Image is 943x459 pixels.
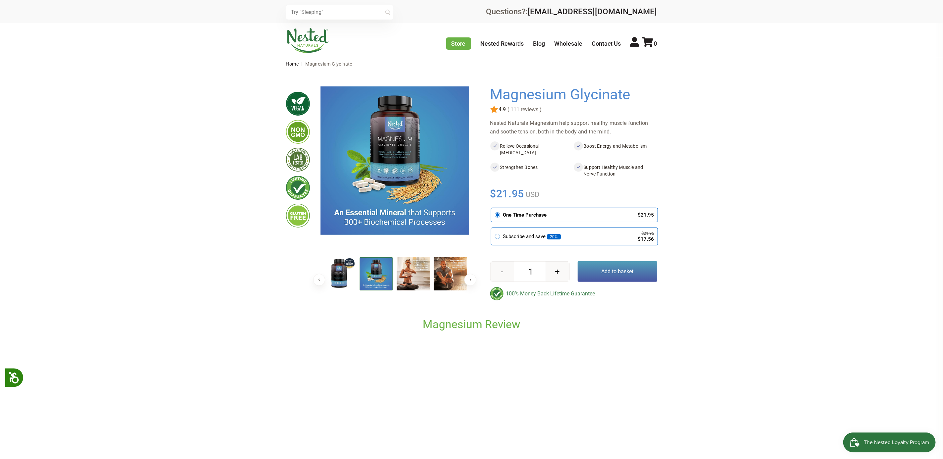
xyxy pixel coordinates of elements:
div: Questions?: [486,8,657,16]
button: + [546,262,569,281]
a: Wholesale [555,40,583,47]
img: thirdpartytested [286,148,310,172]
button: Next [464,274,476,286]
img: Magnesium Glycinate [397,257,430,290]
iframe: Button to open loyalty program pop-up [843,433,936,452]
span: USD [524,190,539,199]
a: 0 [642,40,657,47]
li: Support Healthy Muscle and Nerve Function [574,163,657,178]
img: gmofree [286,120,310,144]
img: vegan [286,92,310,116]
a: Blog [533,40,545,47]
li: Relieve Occasional [MEDICAL_DATA] [490,141,574,157]
span: ( 111 reviews ) [506,107,542,113]
li: Strengthen Bones [490,163,574,178]
input: Try "Sleeping" [286,5,393,20]
h1: Magnesium Glycinate [490,86,654,103]
img: Magnesium Glycinate [323,257,356,290]
a: Nested Rewards [481,40,524,47]
img: Magnesium Glycinate [360,257,393,290]
button: Add to basket [578,261,657,282]
img: star.svg [490,106,498,114]
img: Nested Naturals [286,28,329,53]
span: 4.9 [498,107,506,113]
a: Home [286,61,299,67]
span: | [300,61,304,67]
img: Magnesium Glycinate [434,257,467,290]
button: - [491,262,514,281]
span: $21.95 [490,186,524,201]
img: glutenfree [286,204,310,228]
h2: Magnesium Review [323,317,621,331]
li: Boost Energy and Metabolism [574,141,657,157]
a: [EMAIL_ADDRESS][DOMAIN_NAME] [528,7,657,16]
nav: breadcrumbs [286,57,657,71]
a: Store [446,37,471,50]
div: Nested Naturals Magnesium help support healthy muscle function and soothe tension, both in the bo... [490,119,657,136]
span: Magnesium Glycinate [305,61,352,67]
span: 0 [654,40,657,47]
div: 100% Money Back Lifetime Guarantee [490,287,657,300]
button: Previous [313,274,325,286]
img: Magnesium Glycinate [321,86,469,235]
img: badge-lifetimeguarantee-color.svg [490,287,503,300]
a: Contact Us [592,40,621,47]
img: lifetimeguarantee [286,176,310,200]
